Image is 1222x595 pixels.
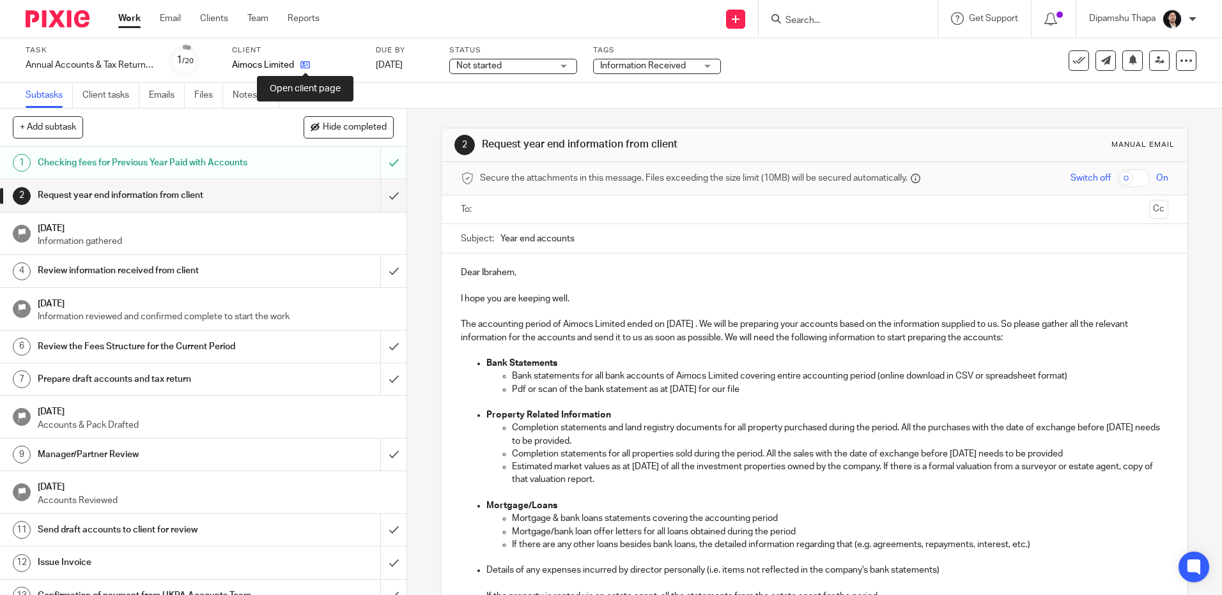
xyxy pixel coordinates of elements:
span: Secure the attachments in this message. Files exceeding the size limit (10MB) will be secured aut... [480,172,908,185]
h1: [DATE] [38,478,394,493]
button: Hide completed [304,116,394,138]
a: Notes (0) [233,83,279,108]
label: Due by [376,45,433,56]
h1: Review information received from client [38,261,258,280]
h1: Prepare draft accounts and tax return [38,370,258,389]
strong: Property Related Information [486,410,611,419]
label: Status [449,45,577,56]
p: Accounts & Pack Drafted [38,419,394,432]
p: Dear Ibrahem, [461,266,1168,279]
p: Estimated market values as at [DATE] of all the investment properties owned by the company. If th... [512,460,1168,486]
p: Dipamshu Thapa [1089,12,1156,25]
h1: [DATE] [38,402,394,418]
button: Cc [1149,200,1168,219]
label: To: [461,203,475,216]
p: Aimocs Limited [232,59,294,72]
h1: Checking fees for Previous Year Paid with Accounts [38,153,258,172]
a: Clients [200,12,228,25]
p: Completion statements for all properties sold during the period. All the sales with the date of e... [512,448,1168,460]
div: 12 [13,554,31,572]
p: Bank statements for all bank accounts of Aimocs Limited covering entire accounting period (online... [512,370,1168,382]
h1: Manager/Partner Review [38,445,258,464]
a: Subtasks [26,83,73,108]
h1: [DATE] [38,219,394,235]
small: /20 [182,57,194,64]
div: 2 [454,135,475,155]
div: 9 [13,446,31,463]
div: 6 [13,338,31,356]
div: Annual Accounts & Tax Return (Annual Acc & CT Return) [26,59,153,72]
span: On [1156,172,1168,185]
h1: Review the Fees Structure for the Current Period [38,337,258,356]
a: Client tasks [82,83,139,108]
span: Hide completed [323,123,387,133]
a: Email [160,12,181,25]
button: + Add subtask [13,116,83,138]
span: [DATE] [376,61,403,70]
a: Audit logs [289,83,338,108]
p: Information reviewed and confirmed complete to start the work [38,310,394,323]
div: Annual Accounts &amp; Tax Return (Annual Acc &amp; CT Return) [26,59,153,72]
p: If there are any other loans besides bank loans, the detailed information regarding that (e.g. ag... [512,538,1168,551]
h1: Request year end information from client [38,186,258,205]
a: Work [118,12,141,25]
div: 1 [176,53,194,68]
h1: [DATE] [38,294,394,310]
div: 2 [13,187,31,205]
a: Reports [288,12,320,25]
input: Search [784,15,899,27]
div: Manual email [1111,140,1175,150]
a: Files [194,83,223,108]
p: I hope you are keeping well. [461,292,1168,305]
p: The accounting period of Aimocs Limited ended on [DATE] . We will be preparing your accounts base... [461,318,1168,344]
div: 7 [13,370,31,388]
p: Details of any expenses incurred by director personally (i.e. items not reflected in the company'... [486,564,1168,576]
div: 11 [13,521,31,539]
h1: Issue Invoice [38,553,258,572]
label: Client [232,45,360,56]
label: Subject: [461,232,494,245]
p: Mortgage & bank loans statements covering the accounting period [512,512,1168,525]
img: Pixie [26,10,89,27]
strong: Bank Statements [486,359,557,368]
div: 4 [13,262,31,280]
p: Mortgage/bank loan offer letters for all loans obtained during the period [512,525,1168,538]
img: Dipamshu2.jpg [1162,9,1182,29]
p: Accounts Reviewed [38,494,394,507]
span: Get Support [969,14,1018,23]
span: Not started [456,61,502,70]
a: Team [247,12,268,25]
a: Emails [149,83,185,108]
span: Switch off [1071,172,1111,185]
strong: Mortgage/Loans [486,501,557,510]
p: Completion statements and land registry documents for all property purchased during the period. A... [512,421,1168,448]
h1: Send draft accounts to client for review [38,520,258,539]
h1: Request year end information from client [482,138,842,151]
p: Pdf or scan of the bank statement as at [DATE] for our file [512,383,1168,396]
span: Information Received [600,61,686,70]
label: Tags [593,45,721,56]
label: Task [26,45,153,56]
div: 1 [13,154,31,172]
p: Information gathered [38,235,394,248]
